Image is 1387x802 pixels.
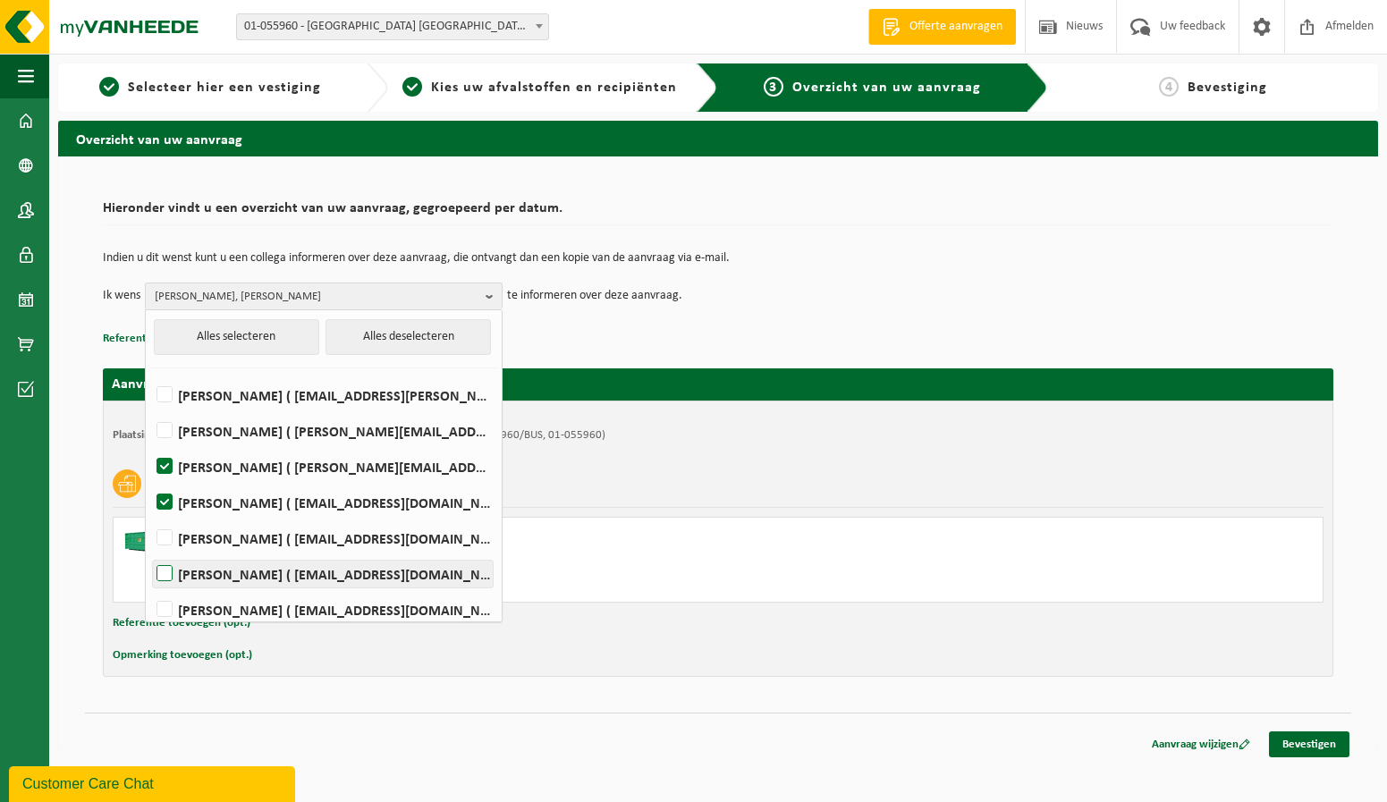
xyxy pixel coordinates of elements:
[113,612,250,635] button: Referentie toevoegen (opt.)
[153,489,493,516] label: [PERSON_NAME] ( [EMAIL_ADDRESS][DOMAIN_NAME] )
[103,283,140,309] p: Ik wens
[58,121,1378,156] h2: Overzicht van uw aanvraag
[113,644,252,667] button: Opmerking toevoegen (opt.)
[326,319,491,355] button: Alles deselecteren
[792,80,981,95] span: Overzicht van uw aanvraag
[1138,731,1264,757] a: Aanvraag wijzigen
[112,377,246,392] strong: Aanvraag voor [DATE]
[113,429,190,441] strong: Plaatsingsadres:
[99,77,119,97] span: 1
[103,327,241,350] button: Referentie toevoegen (opt.)
[67,77,352,98] a: 1Selecteer hier een vestiging
[397,77,682,98] a: 2Kies uw afvalstoffen en recipiënten
[431,80,677,95] span: Kies uw afvalstoffen en recipiënten
[868,9,1016,45] a: Offerte aanvragen
[1188,80,1267,95] span: Bevestiging
[153,453,493,480] label: [PERSON_NAME] ( [PERSON_NAME][EMAIL_ADDRESS][DOMAIN_NAME] )
[123,527,176,553] img: HK-XC-30-GN-00.png
[128,80,321,95] span: Selecteer hier een vestiging
[153,525,493,552] label: [PERSON_NAME] ( [EMAIL_ADDRESS][DOMAIN_NAME] )
[153,596,493,623] label: [PERSON_NAME] ( [EMAIL_ADDRESS][DOMAIN_NAME] )
[145,283,503,309] button: [PERSON_NAME], [PERSON_NAME]
[153,418,493,444] label: [PERSON_NAME] ( [PERSON_NAME][EMAIL_ADDRESS][DOMAIN_NAME] )
[905,18,1007,36] span: Offerte aanvragen
[154,319,319,355] button: Alles selecteren
[507,283,682,309] p: te informeren over deze aanvraag.
[103,201,1333,225] h2: Hieronder vindt u een overzicht van uw aanvraag, gegroepeerd per datum.
[153,561,493,587] label: [PERSON_NAME] ( [EMAIL_ADDRESS][DOMAIN_NAME] )
[153,382,493,409] label: [PERSON_NAME] ( [EMAIL_ADDRESS][PERSON_NAME][DOMAIN_NAME] )
[237,14,548,39] span: 01-055960 - ROCKWOOL BELGIUM NV - WIJNEGEM
[402,77,422,97] span: 2
[155,283,478,310] span: [PERSON_NAME], [PERSON_NAME]
[764,77,783,97] span: 3
[9,763,299,802] iframe: chat widget
[103,252,1333,265] p: Indien u dit wenst kunt u een collega informeren over deze aanvraag, die ontvangt dan een kopie v...
[236,13,549,40] span: 01-055960 - ROCKWOOL BELGIUM NV - WIJNEGEM
[1269,731,1349,757] a: Bevestigen
[1159,77,1179,97] span: 4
